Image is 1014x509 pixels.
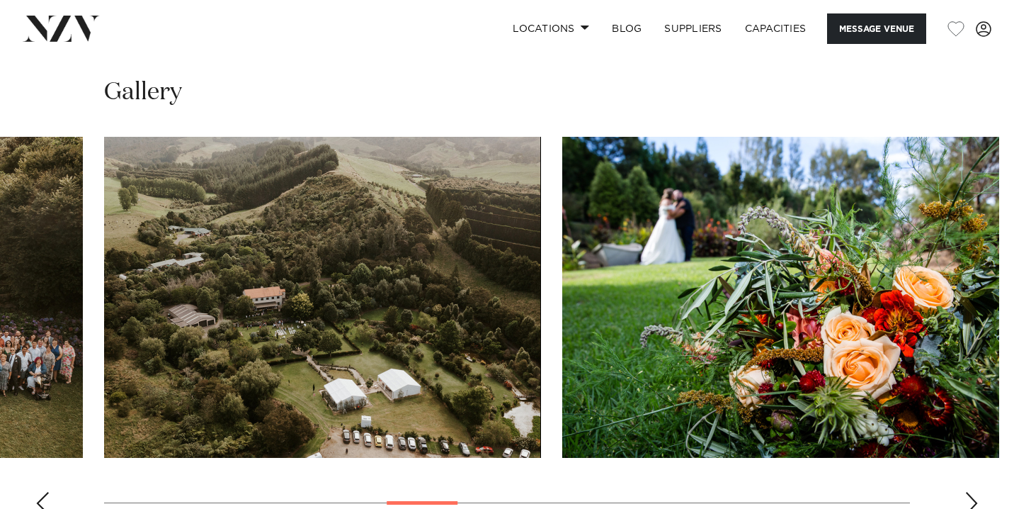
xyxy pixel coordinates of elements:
h2: Gallery [104,77,182,108]
a: Capacities [734,13,818,44]
a: Locations [501,13,600,44]
a: SUPPLIERS [653,13,733,44]
button: Message Venue [827,13,926,44]
img: nzv-logo.png [23,16,100,41]
swiper-slide: 9 / 20 [562,137,999,458]
a: BLOG [600,13,653,44]
swiper-slide: 8 / 20 [104,137,541,458]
